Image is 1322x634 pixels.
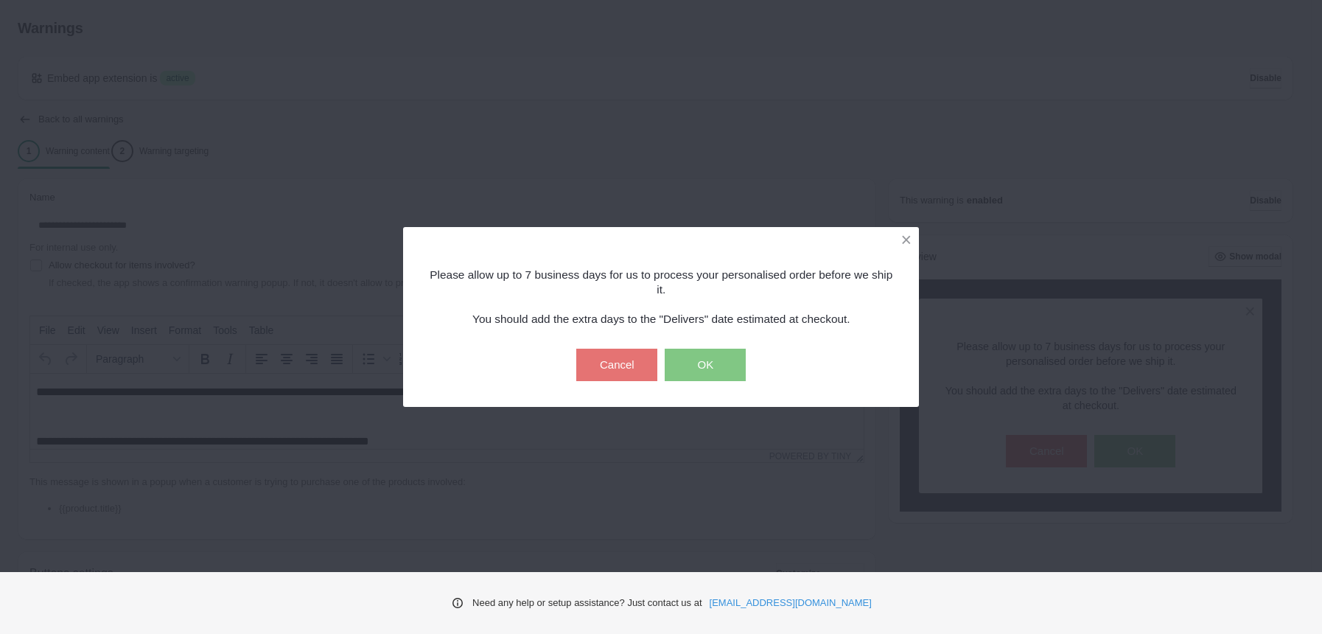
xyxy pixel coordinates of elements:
body: Rich Text Area. Press ALT-0 for help. [6,12,828,74]
button: Cancel [576,349,657,381]
p: Please allow up to 7 business days for us to process your personalised order before we ship it. [429,268,893,297]
p: You should add the extra days to the "Delivers" date estimated at checkout. [429,312,893,327]
a: [EMAIL_ADDRESS][DOMAIN_NAME] [710,596,872,610]
button: OK [665,349,746,381]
